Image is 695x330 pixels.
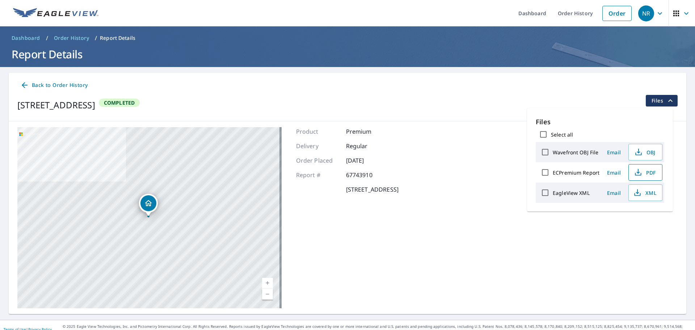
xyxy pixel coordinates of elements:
button: Email [602,187,625,199]
img: EV Logo [13,8,98,19]
div: NR [638,5,654,21]
a: Current Level 17, Zoom In [262,278,273,289]
label: ECPremium Report [553,169,599,176]
p: Files [536,117,664,127]
span: PDF [633,168,656,177]
div: [STREET_ADDRESS] [17,99,95,112]
button: Email [602,147,625,158]
li: / [46,34,48,42]
button: OBJ [628,144,662,160]
p: Order Placed [296,156,340,165]
p: Report # [296,171,340,179]
li: / [95,34,97,42]
a: Order [602,6,632,21]
p: Regular [346,142,389,150]
span: Email [605,189,623,196]
label: Select all [551,131,573,138]
span: XML [633,188,656,197]
p: Report Details [100,34,135,42]
button: PDF [628,164,662,181]
span: OBJ [633,148,656,156]
p: Premium [346,127,389,136]
span: Completed [100,99,139,106]
label: Wavefront OBJ File [553,149,598,156]
span: Back to Order History [20,81,88,90]
p: Delivery [296,142,340,150]
p: [STREET_ADDRESS] [346,185,399,194]
a: Current Level 17, Zoom Out [262,289,273,300]
span: Files [652,96,675,105]
nav: breadcrumb [9,32,686,44]
a: Order History [51,32,92,44]
a: Back to Order History [17,79,90,92]
label: EagleView XML [553,189,590,196]
h1: Report Details [9,47,686,62]
p: [DATE] [346,156,389,165]
button: filesDropdownBtn-67743910 [645,95,678,106]
a: Dashboard [9,32,43,44]
p: 67743910 [346,171,389,179]
span: Order History [54,34,89,42]
span: Dashboard [12,34,40,42]
button: Email [602,167,625,178]
button: XML [628,184,662,201]
span: Email [605,149,623,156]
p: Product [296,127,340,136]
div: Dropped pin, building 1, Residential property, 506 27 AVE S CRANBROOK, BC V1C3J9 [139,194,158,216]
span: Email [605,169,623,176]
